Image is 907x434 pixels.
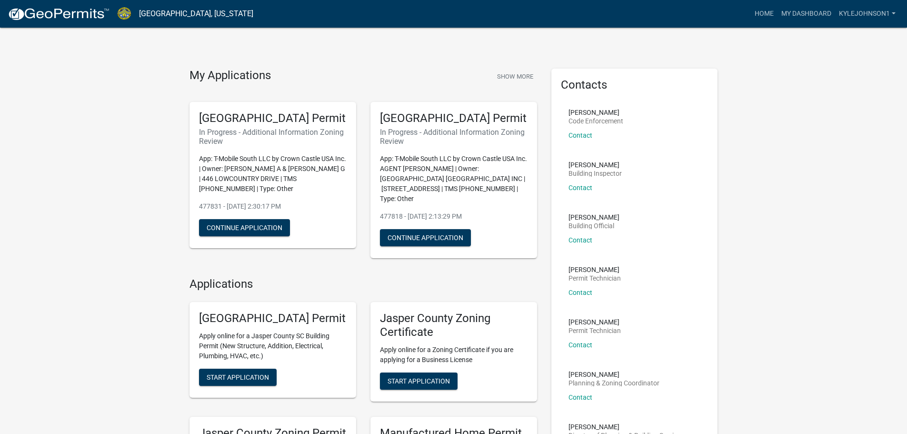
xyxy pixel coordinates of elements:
h6: In Progress - Additional Information Zoning Review [199,128,347,146]
a: Home [751,5,777,23]
p: App: T-Mobile South LLC by Crown Castle USA Inc. | Owner: [PERSON_NAME] A & [PERSON_NAME] G | 446... [199,154,347,194]
h5: Contacts [561,78,708,92]
p: [PERSON_NAME] [568,424,684,430]
p: Permit Technician [568,327,621,334]
p: Planning & Zoning Coordinator [568,380,659,386]
p: Apply online for a Jasper County SC Building Permit (New Structure, Addition, Electrical, Plumbin... [199,331,347,361]
img: Jasper County, South Carolina [117,7,131,20]
p: Permit Technician [568,275,621,282]
p: 477831 - [DATE] 2:30:17 PM [199,202,347,212]
span: Start Application [388,377,450,385]
h6: In Progress - Additional Information Zoning Review [380,128,528,146]
a: Contact [568,289,592,296]
p: [PERSON_NAME] [568,109,623,116]
a: Contact [568,184,592,192]
p: Building Official [568,222,619,229]
a: KyleJohnson1 [835,5,899,23]
a: [GEOGRAPHIC_DATA], [US_STATE] [139,6,253,22]
a: Contact [568,341,592,349]
h4: My Applications [189,69,271,83]
p: 477818 - [DATE] 2:13:29 PM [380,212,528,222]
h5: [GEOGRAPHIC_DATA] Permit [199,111,347,125]
p: [PERSON_NAME] [568,319,621,325]
a: My Dashboard [777,5,835,23]
a: Contact [568,131,592,139]
span: Start Application [207,373,269,381]
p: App: T-Mobile South LLC by Crown Castle USA Inc. AGENT [PERSON_NAME] | Owner: [GEOGRAPHIC_DATA] [... [380,154,528,204]
p: Code Enforcement [568,118,623,124]
h5: [GEOGRAPHIC_DATA] Permit [380,111,528,125]
button: Start Application [199,369,277,386]
p: [PERSON_NAME] [568,161,622,168]
p: Apply online for a Zoning Certificate if you are applying for a Business License [380,345,528,365]
button: Continue Application [199,219,290,236]
button: Start Application [380,373,458,390]
button: Show More [493,69,537,84]
h5: Jasper County Zoning Certificate [380,312,528,339]
button: Continue Application [380,229,471,246]
p: [PERSON_NAME] [568,266,621,273]
h5: [GEOGRAPHIC_DATA] Permit [199,312,347,325]
p: [PERSON_NAME] [568,371,659,378]
p: [PERSON_NAME] [568,214,619,221]
a: Contact [568,394,592,401]
p: Building Inspector [568,170,622,177]
a: Contact [568,236,592,244]
h4: Applications [189,277,537,291]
